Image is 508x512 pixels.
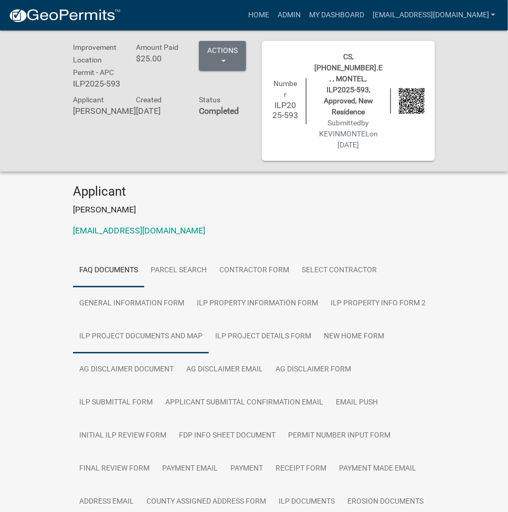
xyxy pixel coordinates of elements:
[330,386,384,420] a: Email Push
[368,5,500,25] a: [EMAIL_ADDRESS][DOMAIN_NAME]
[273,79,297,99] span: Number
[199,95,220,104] span: Status
[73,79,120,89] h6: ILP2025-593
[324,287,432,321] a: ILP Property Info Form 2
[224,452,269,486] a: Payment
[209,320,317,354] a: ILP Project Details Form
[156,452,224,486] a: Payment Email
[319,119,378,149] span: Submitted on [DATE]
[73,320,209,354] a: ILP Project Documents and Map
[159,386,330,420] a: Applicant Submittal Confirmation Email
[190,287,324,321] a: ILP Property Information Form
[144,254,213,287] a: Parcel search
[136,95,162,104] span: Created
[272,100,298,120] h6: ILP2025-593
[199,41,246,71] button: Actions
[199,106,239,116] strong: Completed
[269,452,333,486] a: Receipt Form
[73,452,156,486] a: Final Review Form
[173,419,282,453] a: FDP INFO Sheet Document
[244,5,273,25] a: Home
[73,43,117,77] span: Improvement Location Permit - APC
[73,419,173,453] a: Initial ILP Review Form
[273,5,305,25] a: Admin
[305,5,368,25] a: My Dashboard
[73,254,144,287] a: FAQ Documents
[73,184,435,199] h4: Applicant
[399,88,425,114] img: QR code
[333,452,422,486] a: Payment Made Email
[213,254,295,287] a: Contractor Form
[136,54,183,63] h6: $25.00
[73,106,120,116] h6: [PERSON_NAME]
[73,386,159,420] a: ILP Submittal Form
[136,106,183,116] h6: [DATE]
[73,226,205,236] a: [EMAIL_ADDRESS][DOMAIN_NAME]
[269,353,357,387] a: Ag Disclaimer Form
[73,353,180,387] a: Ag Disclaimer Document
[282,419,397,453] a: Permit Number Input Form
[73,95,104,104] span: Applicant
[317,320,390,354] a: New Home Form
[180,353,269,387] a: Ag Disclaimer Email
[295,254,383,287] a: Select contractor
[73,204,435,216] p: [PERSON_NAME]
[73,287,190,321] a: General Information Form
[314,52,383,116] span: CS, [PHONE_NUMBER].E, , MONTEL, ILP2025-593, Approved, New Residence
[136,43,178,51] span: Amount Paid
